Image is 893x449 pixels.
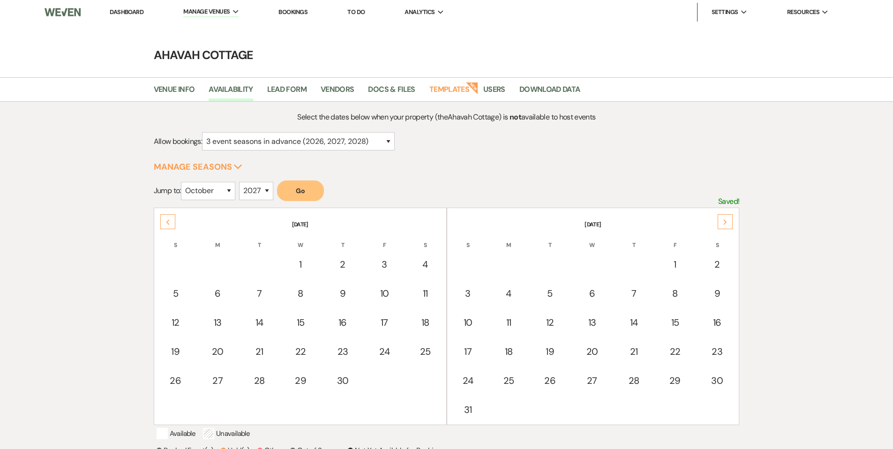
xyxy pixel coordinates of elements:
[410,344,440,359] div: 25
[347,8,365,16] a: To Do
[571,230,613,249] th: W
[494,315,524,329] div: 11
[202,344,233,359] div: 20
[327,257,359,271] div: 2
[701,286,733,300] div: 9
[154,83,195,101] a: Venue Info
[160,344,191,359] div: 19
[614,230,653,249] th: T
[110,8,143,16] a: Dashboard
[369,315,399,329] div: 17
[654,230,695,249] th: F
[448,209,738,229] th: [DATE]
[718,195,739,208] p: Saved!
[327,374,359,388] div: 30
[155,209,445,229] th: [DATE]
[202,374,233,388] div: 27
[202,286,233,300] div: 6
[183,7,230,16] span: Manage Venues
[494,344,524,359] div: 18
[240,230,279,249] th: T
[155,230,196,249] th: S
[712,7,738,17] span: Settings
[660,286,690,300] div: 8
[577,315,608,329] div: 13
[453,374,483,388] div: 24
[535,315,565,329] div: 12
[285,315,316,329] div: 15
[453,315,483,329] div: 10
[494,374,524,388] div: 25
[267,83,307,101] a: Lead Form
[285,344,316,359] div: 22
[535,344,565,359] div: 19
[327,315,359,329] div: 16
[364,230,404,249] th: F
[494,286,524,300] div: 4
[410,315,440,329] div: 18
[368,83,415,101] a: Docs & Files
[369,286,399,300] div: 10
[465,81,479,94] strong: New
[660,257,690,271] div: 1
[410,286,440,300] div: 11
[619,286,648,300] div: 7
[619,344,648,359] div: 21
[701,344,733,359] div: 23
[278,8,308,16] a: Bookings
[245,344,274,359] div: 21
[787,7,819,17] span: Resources
[160,315,191,329] div: 12
[154,136,202,146] span: Allow bookings:
[157,428,195,439] p: Available
[453,344,483,359] div: 17
[45,2,80,22] img: Weven Logo
[197,230,239,249] th: M
[577,374,608,388] div: 27
[410,257,440,271] div: 4
[619,374,648,388] div: 28
[453,403,483,417] div: 31
[660,374,690,388] div: 29
[245,374,274,388] div: 28
[369,344,399,359] div: 24
[209,83,253,101] a: Availability
[519,83,580,101] a: Download Data
[701,257,733,271] div: 2
[453,286,483,300] div: 3
[154,163,242,171] button: Manage Seasons
[510,112,521,122] strong: not
[203,428,250,439] p: Unavailable
[285,257,316,271] div: 1
[489,230,529,249] th: M
[369,257,399,271] div: 3
[160,286,191,300] div: 5
[429,83,469,101] a: Templates
[535,374,565,388] div: 26
[448,230,488,249] th: S
[619,315,648,329] div: 14
[577,286,608,300] div: 6
[280,230,321,249] th: W
[696,230,738,249] th: S
[160,374,191,388] div: 26
[405,7,435,17] span: Analytics
[285,374,316,388] div: 29
[327,286,359,300] div: 9
[701,315,733,329] div: 16
[483,83,505,101] a: Users
[327,344,359,359] div: 23
[154,186,181,195] span: Jump to:
[660,315,690,329] div: 15
[245,286,274,300] div: 7
[321,83,354,101] a: Vendors
[202,315,233,329] div: 13
[227,111,666,123] p: Select the dates below when your property (the Ahavah Cottage ) is available to host events
[277,180,324,201] button: Go
[405,230,445,249] th: S
[660,344,690,359] div: 22
[535,286,565,300] div: 5
[322,230,364,249] th: T
[285,286,316,300] div: 8
[530,230,570,249] th: T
